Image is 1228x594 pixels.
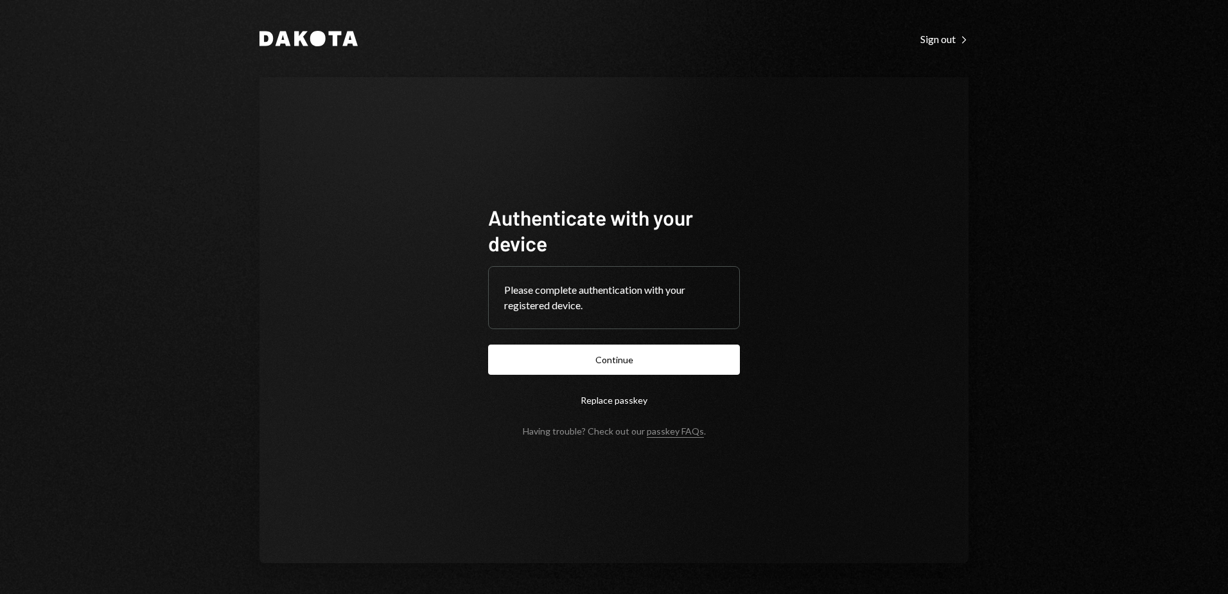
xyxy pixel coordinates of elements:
[488,345,740,375] button: Continue
[647,426,704,438] a: passkey FAQs
[488,204,740,256] h1: Authenticate with your device
[488,385,740,415] button: Replace passkey
[920,32,969,46] a: Sign out
[504,282,724,313] div: Please complete authentication with your registered device.
[920,33,969,46] div: Sign out
[523,426,706,437] div: Having trouble? Check out our .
